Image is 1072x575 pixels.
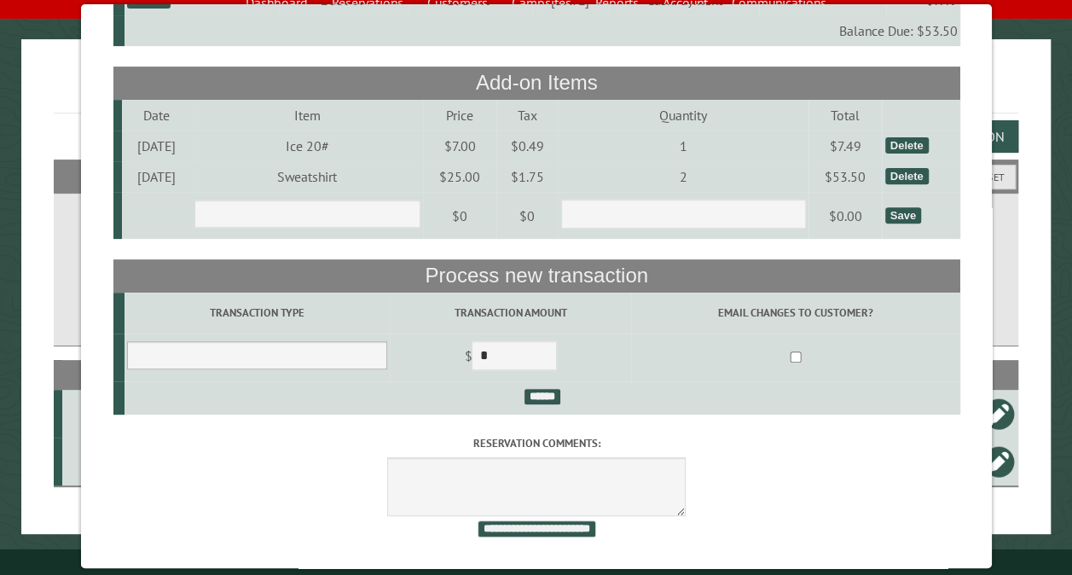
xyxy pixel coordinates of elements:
[191,161,422,192] td: Sweatshirt
[392,305,629,321] label: Transaction Amount
[191,100,422,131] td: Item
[54,160,1018,192] h2: Filters
[884,137,928,154] div: Delete
[808,192,882,240] td: $0.00
[121,131,191,161] td: [DATE]
[121,161,191,192] td: [DATE]
[69,453,200,470] div: CampStore
[422,100,496,131] td: Price
[113,435,959,451] label: Reservation comments:
[808,161,882,192] td: $53.50
[558,161,808,192] td: 2
[558,131,808,161] td: 1
[422,192,496,240] td: $0
[884,168,928,184] div: Delete
[124,15,959,46] td: Balance Due: $53.50
[126,305,386,321] label: Transaction Type
[390,334,631,381] td: $
[422,161,496,192] td: $25.00
[121,100,191,131] td: Date
[191,131,422,161] td: Ice 20#
[496,161,558,192] td: $1.75
[496,100,558,131] td: Tax
[113,67,959,99] th: Add-on Items
[496,131,558,161] td: $0.49
[62,360,204,390] th: Site
[496,192,558,240] td: $0
[808,100,882,131] td: Total
[54,67,1018,113] h1: Reservations
[884,207,920,224] div: Save
[69,405,200,422] div: CampStore
[634,305,957,321] label: Email changes to customer?
[558,100,808,131] td: Quantity
[422,131,496,161] td: $7.00
[113,259,959,292] th: Process new transaction
[808,131,882,161] td: $7.49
